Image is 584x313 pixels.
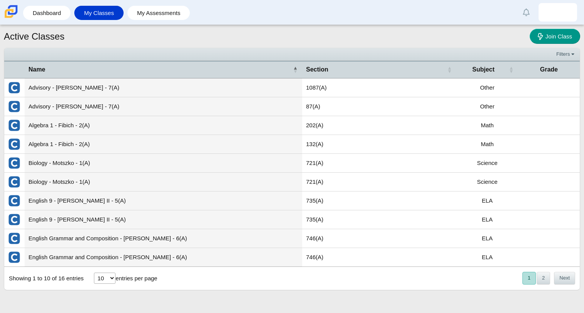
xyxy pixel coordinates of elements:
img: External class connected through Clever [8,119,20,132]
img: External class connected through Clever [8,232,20,245]
td: Advisory - [PERSON_NAME] - 7(A) [25,97,302,116]
span: Subject [472,66,495,73]
label: entries per page [115,275,157,281]
span: Grade [540,66,558,73]
td: 1087(A) [302,78,457,97]
td: 746(A) [302,229,457,248]
img: External class connected through Clever [8,176,20,188]
td: Biology - Motszko - 1(A) [25,154,302,173]
td: 721(A) [302,154,457,173]
td: English Grammar and Composition - [PERSON_NAME] - 6(A) [25,229,302,248]
td: Science [457,154,518,173]
td: ELA [457,229,518,248]
img: External class connected through Clever [8,195,20,207]
td: English 9 - [PERSON_NAME] II - 5(A) [25,210,302,229]
td: Science [457,173,518,191]
td: Biology - Motszko - 1(A) [25,173,302,191]
td: 87(A) [302,97,457,116]
td: Other [457,97,518,116]
span: Join Class [546,33,572,40]
img: kevin.quintanaugal.WV8O5P [552,6,564,18]
button: 2 [537,272,550,285]
a: Alerts [518,4,535,21]
span: Section [306,66,328,73]
a: Dashboard [27,6,67,20]
nav: pagination [522,272,575,285]
td: Advisory - [PERSON_NAME] - 7(A) [25,78,302,97]
a: My Classes [78,6,120,20]
a: My Assessments [131,6,186,20]
td: 735(A) [302,191,457,210]
td: English Grammar and Composition - [PERSON_NAME] - 6(A) [25,248,302,267]
img: External class connected through Clever [8,82,20,94]
td: Algebra 1 - Fibich - 2(A) [25,116,302,135]
span: Name : Activate to invert sorting [293,62,298,78]
img: External class connected through Clever [8,157,20,169]
img: External class connected through Clever [8,251,20,263]
span: Subject : Activate to sort [509,62,514,78]
img: Carmen School of Science & Technology [3,3,19,20]
button: 1 [522,272,536,285]
img: External class connected through Clever [8,100,20,113]
td: ELA [457,191,518,210]
td: Other [457,78,518,97]
td: 202(A) [302,116,457,135]
td: 746(A) [302,248,457,267]
td: 735(A) [302,210,457,229]
span: Section : Activate to sort [447,62,452,78]
td: English 9 - [PERSON_NAME] II - 5(A) [25,191,302,210]
td: 132(A) [302,135,457,154]
div: Showing 1 to 10 of 16 entries [4,267,84,290]
h1: Active Classes [4,30,64,43]
a: Join Class [530,29,580,44]
td: ELA [457,248,518,267]
button: Next [554,272,575,285]
td: 721(A) [302,173,457,191]
img: External class connected through Clever [8,213,20,226]
span: Name [28,66,45,73]
td: Math [457,116,518,135]
a: Filters [554,50,578,58]
a: kevin.quintanaugal.WV8O5P [539,3,577,22]
td: ELA [457,210,518,229]
a: Carmen School of Science & Technology [3,14,19,21]
img: External class connected through Clever [8,138,20,150]
td: Math [457,135,518,154]
td: Algebra 1 - Fibich - 2(A) [25,135,302,154]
